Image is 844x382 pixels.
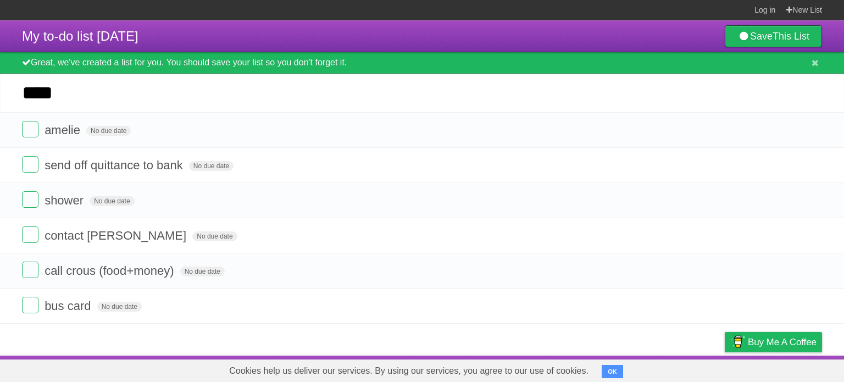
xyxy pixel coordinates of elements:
[748,333,817,352] span: Buy me a coffee
[615,358,659,379] a: Developers
[725,25,822,47] a: SaveThis List
[45,158,186,172] span: send off quittance to bank
[180,267,225,276] span: No due date
[218,360,599,382] span: Cookies help us deliver our services. By using our services, you agree to our use of cookies.
[22,226,38,243] label: Done
[579,358,602,379] a: About
[725,332,822,352] a: Buy me a coffee
[673,358,697,379] a: Terms
[45,123,83,137] span: amelie
[22,29,138,43] span: My to-do list [DATE]
[90,196,134,206] span: No due date
[22,191,38,208] label: Done
[22,156,38,173] label: Done
[86,126,131,136] span: No due date
[192,231,237,241] span: No due date
[45,299,93,313] span: bus card
[22,297,38,313] label: Done
[602,365,623,378] button: OK
[45,229,189,242] span: contact [PERSON_NAME]
[710,358,739,379] a: Privacy
[22,121,38,137] label: Done
[773,31,809,42] b: This List
[45,264,176,278] span: call crous (food+money)
[730,333,745,351] img: Buy me a coffee
[45,193,86,207] span: shower
[97,302,142,312] span: No due date
[753,358,822,379] a: Suggest a feature
[189,161,234,171] span: No due date
[22,262,38,278] label: Done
